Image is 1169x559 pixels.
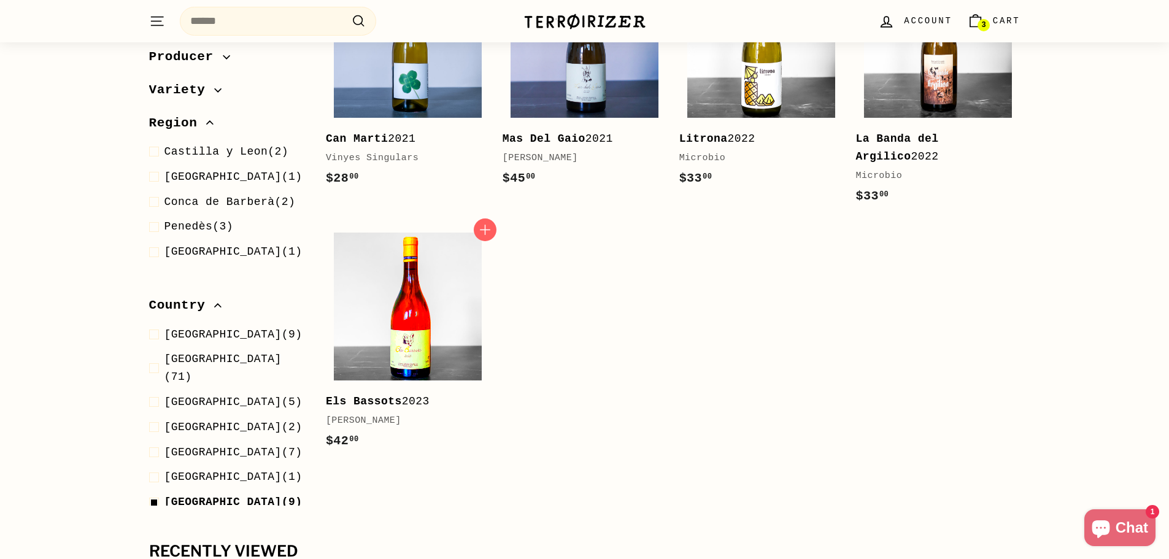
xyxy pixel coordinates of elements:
span: $33 [679,171,712,185]
span: (1) [164,168,303,186]
a: Cart [960,3,1028,39]
span: $28 [326,171,359,185]
div: 2022 [856,130,1008,166]
span: [GEOGRAPHIC_DATA] [164,246,282,258]
span: Region [149,113,207,134]
sup: 00 [349,435,358,444]
span: Variety [149,80,215,101]
div: [PERSON_NAME] [326,414,478,428]
span: (3) [164,218,234,236]
span: Conca de Barberà [164,196,275,208]
b: La Banda del Argilico [856,133,939,163]
button: Variety [149,77,306,110]
span: (1) [164,469,303,487]
span: [GEOGRAPHIC_DATA] [164,171,282,183]
div: Vinyes Singulars [326,151,478,166]
sup: 00 [879,190,889,199]
div: Microbio [856,169,1008,183]
span: (2) [164,418,303,436]
span: Country [149,296,215,317]
span: [GEOGRAPHIC_DATA] [164,471,282,484]
sup: 00 [703,172,712,181]
inbox-online-store-chat: Shopify online store chat [1081,509,1159,549]
span: $45 [503,171,536,185]
b: Mas Del Gaio [503,133,585,145]
span: Producer [149,47,223,68]
b: Litrona [679,133,728,145]
span: (9) [164,326,303,344]
b: Els Bassots [326,395,402,407]
span: Castilla y Leon [164,146,268,158]
div: Microbio [679,151,831,166]
span: (1) [164,244,303,261]
button: Country [149,293,306,326]
button: Region [149,110,306,143]
span: (5) [164,394,303,412]
div: 2021 [326,130,478,148]
span: $33 [856,189,889,203]
span: $42 [326,434,359,448]
span: [GEOGRAPHIC_DATA] [164,328,282,341]
span: [GEOGRAPHIC_DATA] [164,496,282,509]
div: 2021 [503,130,655,148]
span: 3 [981,21,986,29]
div: [PERSON_NAME] [503,151,655,166]
span: Cart [993,14,1020,28]
span: (9) [164,494,303,512]
div: 2023 [326,393,478,411]
span: (2) [164,193,296,211]
sup: 00 [526,172,535,181]
span: (2) [164,144,289,161]
span: [GEOGRAPHIC_DATA] [164,421,282,433]
div: 2022 [679,130,831,148]
span: [GEOGRAPHIC_DATA] [164,446,282,458]
sup: 00 [349,172,358,181]
span: [GEOGRAPHIC_DATA] [164,396,282,409]
span: Penedès [164,221,213,233]
span: (7) [164,444,303,461]
b: Can Marti [326,133,388,145]
button: Producer [149,44,306,77]
span: [GEOGRAPHIC_DATA] [164,353,282,366]
span: Account [904,14,952,28]
a: Account [871,3,959,39]
a: Els Bassots2023[PERSON_NAME] [326,225,490,463]
span: (71) [164,351,306,387]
